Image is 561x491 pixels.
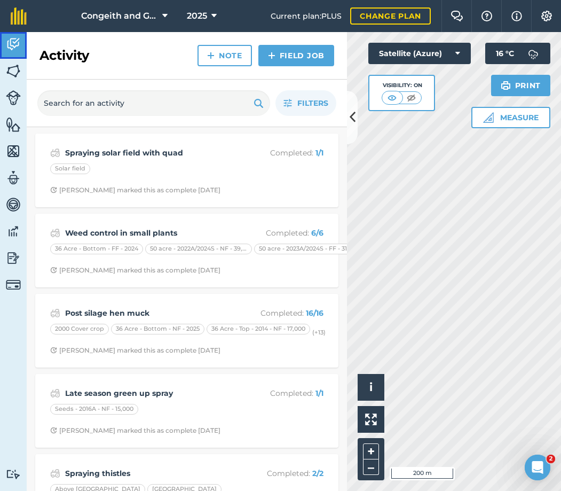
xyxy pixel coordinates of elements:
[525,455,550,480] iframe: Intercom live chat
[50,426,220,435] div: [PERSON_NAME] marked this as complete [DATE]
[50,186,57,193] img: Clock with arrow pointing clockwise
[50,267,57,274] img: Clock with arrow pointing clockwise
[42,220,332,281] a: Weed control in small plantsCompleted: 6/636 Acre - Bottom - FF - 202450 acre - 2022A/2024S - NF ...
[11,7,27,25] img: fieldmargin Logo
[268,49,275,62] img: svg+xml;base64,PHN2ZyB4bWxucz0iaHR0cDovL3d3dy53My5vcmcvMjAwMC9zdmciIHdpZHRoPSIxNCIgaGVpZ2h0PSIyNC...
[239,467,323,479] p: Completed :
[368,43,471,64] button: Satellite (Azure)
[254,97,264,110] img: svg+xml;base64,PHN2ZyB4bWxucz0iaHR0cDovL3d3dy53My5vcmcvMjAwMC9zdmciIHdpZHRoPSIxOSIgaGVpZ2h0PSIyNC...
[6,197,21,213] img: svg+xml;base64,PD94bWwgdmVyc2lvbj0iMS4wIiBlbmNvZGluZz0idXRmLTgiPz4KPCEtLSBHZW5lcmF0b3I6IEFkb2JlIE...
[358,374,384,401] button: i
[50,324,109,334] div: 2000 Cover crop
[6,170,21,186] img: svg+xml;base64,PD94bWwgdmVyc2lvbj0iMS4wIiBlbmNvZGluZz0idXRmLTgiPz4KPCEtLSBHZW5lcmF0b3I6IEFkb2JlIE...
[50,404,138,415] div: Seeds - 2016A - NF - 15,000
[315,388,323,398] strong: 1 / 1
[111,324,204,334] div: 36 Acre - Bottom - NF - 2025
[187,10,207,22] span: 2025
[306,308,323,318] strong: 16 / 16
[50,227,60,239] img: svg+xml;base64,PD94bWwgdmVyc2lvbj0iMS4wIiBlbmNvZGluZz0idXRmLTgiPz4KPCEtLSBHZW5lcmF0b3I6IEFkb2JlIE...
[311,228,323,238] strong: 6 / 6
[480,11,493,21] img: A question mark icon
[239,227,323,239] p: Completed :
[65,307,234,319] strong: Post silage hen muck
[39,47,89,64] h2: Activity
[451,11,463,21] img: Two speech bubbles overlapping with the left bubble in the forefront
[50,186,220,194] div: [PERSON_NAME] marked this as complete [DATE]
[197,45,252,66] a: Note
[81,10,158,22] span: Congeith and Glaisters
[363,443,379,459] button: +
[239,147,323,159] p: Completed :
[312,329,326,336] small: (+ 13 )
[50,244,143,254] div: 36 Acre - Bottom - FF - 2024
[50,163,90,174] div: Solar field
[496,43,514,64] span: 16 ° C
[42,300,332,361] a: Post silage hen muckCompleted: 16/162000 Cover crop36 Acre - Bottom - NF - 202536 Acre - Top - 20...
[491,75,551,96] button: Print
[315,148,323,158] strong: 1 / 1
[547,455,555,463] span: 2
[239,307,323,319] p: Completed :
[485,43,550,64] button: 16 °C
[6,143,21,159] img: svg+xml;base64,PHN2ZyB4bWxucz0iaHR0cDovL3d3dy53My5vcmcvMjAwMC9zdmciIHdpZHRoPSI1NiIgaGVpZ2h0PSI2MC...
[65,467,234,479] strong: Spraying thistles
[6,469,21,479] img: svg+xml;base64,PD94bWwgdmVyc2lvbj0iMS4wIiBlbmNvZGluZz0idXRmLTgiPz4KPCEtLSBHZW5lcmF0b3I6IEFkb2JlIE...
[50,266,220,275] div: [PERSON_NAME] marked this as complete [DATE]
[50,307,60,319] img: svg+xml;base64,PD94bWwgdmVyc2lvbj0iMS4wIiBlbmNvZGluZz0idXRmLTgiPz4KPCEtLSBHZW5lcmF0b3I6IEFkb2JlIE...
[523,43,544,64] img: svg+xml;base64,PD94bWwgdmVyc2lvbj0iMS4wIiBlbmNvZGluZz0idXRmLTgiPz4KPCEtLSBHZW5lcmF0b3I6IEFkb2JlIE...
[471,107,550,128] button: Measure
[42,140,332,201] a: Spraying solar field with quadCompleted: 1/1Solar fieldClock with arrow pointing clockwise[PERSON...
[382,81,422,90] div: Visibility: On
[50,146,60,159] img: svg+xml;base64,PD94bWwgdmVyc2lvbj0iMS4wIiBlbmNvZGluZz0idXRmLTgiPz4KPCEtLSBHZW5lcmF0b3I6IEFkb2JlIE...
[50,346,220,355] div: [PERSON_NAME] marked this as complete [DATE]
[37,90,270,116] input: Search for an activity
[363,459,379,475] button: –
[65,147,234,159] strong: Spraying solar field with quad
[65,387,234,399] strong: Late season green up spray
[42,380,332,441] a: Late season green up sprayCompleted: 1/1Seeds - 2016A - NF - 15,000Clock with arrow pointing cloc...
[145,244,252,254] div: 50 acre - 2022A/2024S - NF - 39,300
[365,414,377,425] img: Four arrows, one pointing top left, one top right, one bottom right and the last bottom left
[50,467,60,480] img: svg+xml;base64,PD94bWwgdmVyc2lvbj0iMS4wIiBlbmNvZGluZz0idXRmLTgiPz4KPCEtLSBHZW5lcmF0b3I6IEFkb2JlIE...
[540,11,553,21] img: A cog icon
[275,90,336,116] button: Filters
[254,244,361,254] div: 50 acre - 2023A/2024S - FF - 31,000
[6,36,21,52] img: svg+xml;base64,PD94bWwgdmVyc2lvbj0iMS4wIiBlbmNvZGluZz0idXRmLTgiPz4KPCEtLSBHZW5lcmF0b3I6IEFkb2JlIE...
[50,347,57,354] img: Clock with arrow pointing clockwise
[207,324,310,334] div: 36 Acre - Top - 2014 - NF - 17,000
[511,10,522,22] img: svg+xml;base64,PHN2ZyB4bWxucz0iaHR0cDovL3d3dy53My5vcmcvMjAwMC9zdmciIHdpZHRoPSIxNyIgaGVpZ2h0PSIxNy...
[50,387,60,400] img: svg+xml;base64,PD94bWwgdmVyc2lvbj0iMS4wIiBlbmNvZGluZz0idXRmLTgiPz4KPCEtLSBHZW5lcmF0b3I6IEFkb2JlIE...
[6,277,21,292] img: svg+xml;base64,PD94bWwgdmVyc2lvbj0iMS4wIiBlbmNvZGluZz0idXRmLTgiPz4KPCEtLSBHZW5lcmF0b3I6IEFkb2JlIE...
[6,250,21,266] img: svg+xml;base64,PD94bWwgdmVyc2lvbj0iMS4wIiBlbmNvZGluZz0idXRmLTgiPz4KPCEtLSBHZW5lcmF0b3I6IEFkb2JlIE...
[501,79,511,92] img: svg+xml;base64,PHN2ZyB4bWxucz0iaHR0cDovL3d3dy53My5vcmcvMjAwMC9zdmciIHdpZHRoPSIxOSIgaGVpZ2h0PSIyNC...
[369,380,373,394] span: i
[65,227,234,239] strong: Weed control in small plants
[258,45,334,66] a: Field Job
[385,92,399,103] img: svg+xml;base64,PHN2ZyB4bWxucz0iaHR0cDovL3d3dy53My5vcmcvMjAwMC9zdmciIHdpZHRoPSI1MCIgaGVpZ2h0PSI0MC...
[6,223,21,239] img: svg+xml;base64,PD94bWwgdmVyc2lvbj0iMS4wIiBlbmNvZGluZz0idXRmLTgiPz4KPCEtLSBHZW5lcmF0b3I6IEFkb2JlIE...
[6,116,21,133] img: svg+xml;base64,PHN2ZyB4bWxucz0iaHR0cDovL3d3dy53My5vcmcvMjAwMC9zdmciIHdpZHRoPSI1NiIgaGVpZ2h0PSI2MC...
[6,63,21,79] img: svg+xml;base64,PHN2ZyB4bWxucz0iaHR0cDovL3d3dy53My5vcmcvMjAwMC9zdmciIHdpZHRoPSI1NiIgaGVpZ2h0PSI2MC...
[50,427,57,434] img: Clock with arrow pointing clockwise
[297,97,328,109] span: Filters
[483,112,494,123] img: Ruler icon
[207,49,215,62] img: svg+xml;base64,PHN2ZyB4bWxucz0iaHR0cDovL3d3dy53My5vcmcvMjAwMC9zdmciIHdpZHRoPSIxNCIgaGVpZ2h0PSIyNC...
[350,7,431,25] a: Change plan
[239,387,323,399] p: Completed :
[271,10,342,22] span: Current plan : PLUS
[405,92,418,103] img: svg+xml;base64,PHN2ZyB4bWxucz0iaHR0cDovL3d3dy53My5vcmcvMjAwMC9zdmciIHdpZHRoPSI1MCIgaGVpZ2h0PSI0MC...
[6,90,21,105] img: svg+xml;base64,PD94bWwgdmVyc2lvbj0iMS4wIiBlbmNvZGluZz0idXRmLTgiPz4KPCEtLSBHZW5lcmF0b3I6IEFkb2JlIE...
[312,469,323,478] strong: 2 / 2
